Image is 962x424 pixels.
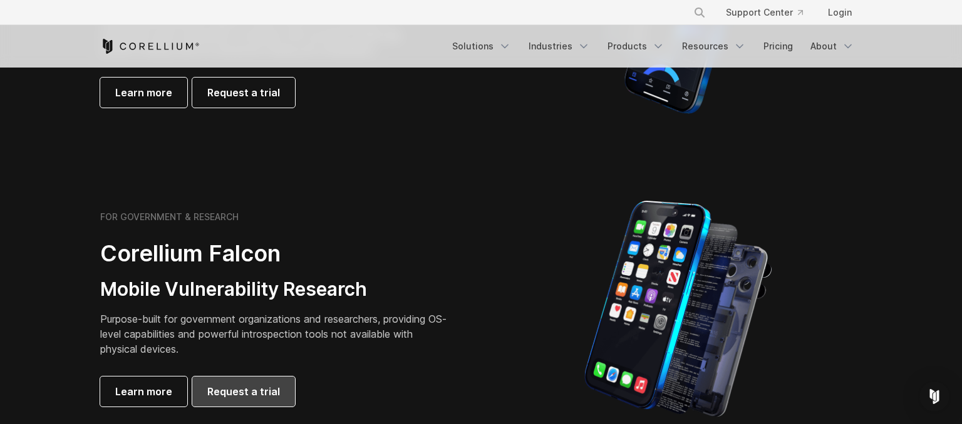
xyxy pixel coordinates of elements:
[445,35,519,58] a: Solutions
[100,278,451,301] h3: Mobile Vulnerability Research
[207,85,280,100] span: Request a trial
[100,39,200,54] a: Corellium Home
[115,85,172,100] span: Learn more
[445,35,862,58] div: Navigation Menu
[756,35,800,58] a: Pricing
[100,78,187,108] a: Learn more
[100,376,187,406] a: Learn more
[100,211,239,223] h6: FOR GOVERNMENT & RESEARCH
[716,1,813,24] a: Support Center
[818,1,862,24] a: Login
[803,35,862,58] a: About
[100,240,451,268] h2: Corellium Falcon
[688,1,711,24] button: Search
[192,78,295,108] a: Request a trial
[207,384,280,399] span: Request a trial
[678,1,862,24] div: Navigation Menu
[521,35,597,58] a: Industries
[919,381,949,411] div: Open Intercom Messenger
[192,376,295,406] a: Request a trial
[675,35,753,58] a: Resources
[100,311,451,356] p: Purpose-built for government organizations and researchers, providing OS-level capabilities and p...
[584,199,772,418] img: iPhone model separated into the mechanics used to build the physical device.
[600,35,672,58] a: Products
[115,384,172,399] span: Learn more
